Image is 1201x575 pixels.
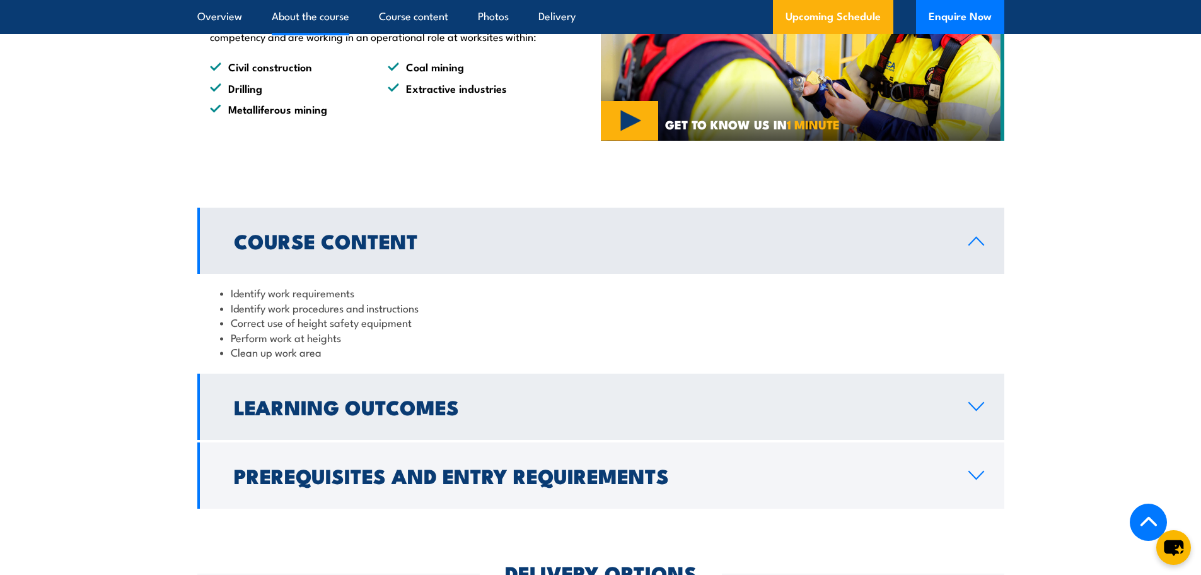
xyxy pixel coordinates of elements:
[234,398,948,415] h2: Learning Outcomes
[220,345,982,359] li: Clean up work area
[234,232,948,249] h2: Course Content
[234,466,948,484] h2: Prerequisites and Entry Requirements
[197,442,1004,509] a: Prerequisites and Entry Requirements
[665,119,840,130] span: GET TO KNOW US IN
[1156,530,1191,565] button: chat-button
[220,285,982,300] li: Identify work requirements
[787,115,840,133] strong: 1 MINUTE
[220,315,982,329] li: Correct use of height safety equipment
[210,81,365,95] li: Drilling
[220,300,982,315] li: Identify work procedures and instructions
[197,208,1004,274] a: Course Content
[388,59,543,74] li: Coal mining
[388,81,543,95] li: Extractive industries
[210,59,365,74] li: Civil construction
[197,374,1004,440] a: Learning Outcomes
[210,102,365,116] li: Metalliferous mining
[220,330,982,345] li: Perform work at heights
